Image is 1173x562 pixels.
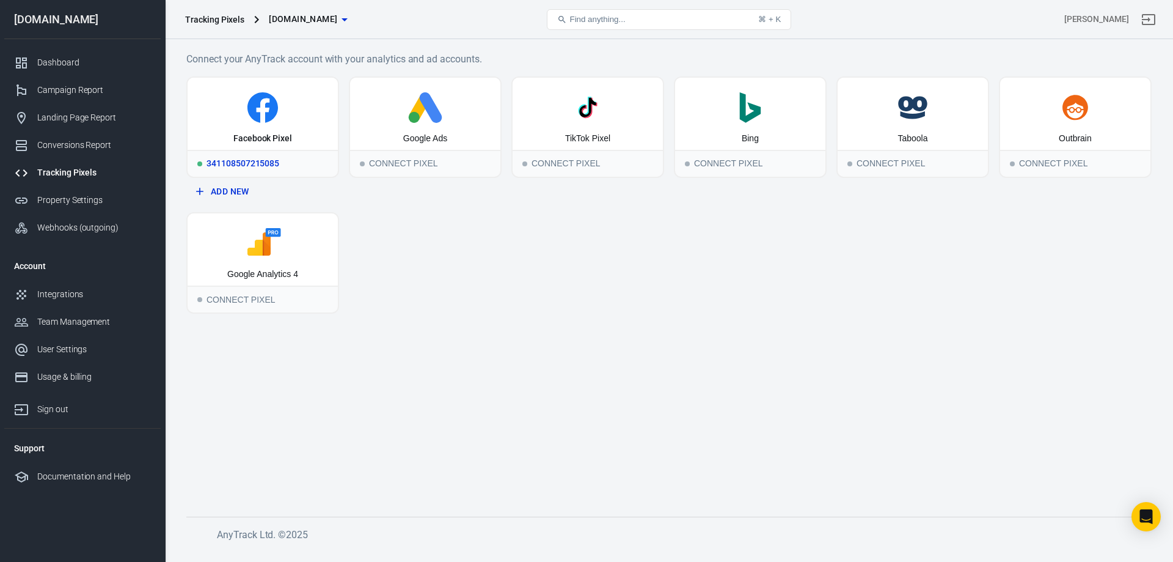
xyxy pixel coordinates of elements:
a: Property Settings [4,187,161,214]
button: Find anything...⌘ + K [547,9,791,30]
span: Connect Pixel [197,297,202,302]
span: Find anything... [569,15,625,24]
h6: AnyTrack Ltd. © 2025 [217,527,1133,542]
a: Team Management [4,308,161,336]
div: Campaign Report [37,84,151,97]
div: Connect Pixel [838,150,988,177]
li: Account [4,251,161,281]
div: Facebook Pixel [233,133,292,145]
div: Tracking Pixels [37,166,151,179]
button: BingConnect PixelConnect Pixel [674,76,827,178]
div: Outbrain [1059,133,1092,145]
div: User Settings [37,343,151,356]
a: Webhooks (outgoing) [4,214,161,242]
div: Google Analytics 4 [227,268,298,281]
div: Property Settings [37,194,151,207]
span: Connect Pixel [360,161,365,166]
button: TaboolaConnect PixelConnect Pixel [836,76,989,178]
span: Connect Pixel [685,161,690,166]
button: Google AdsConnect PixelConnect Pixel [349,76,502,178]
div: 341108507215085 [188,150,338,177]
button: [DOMAIN_NAME] [264,8,352,31]
div: Integrations [37,288,151,301]
a: User Settings [4,336,161,363]
a: Integrations [4,281,161,308]
li: Support [4,434,161,463]
a: Sign out [1134,5,1163,34]
button: OutbrainConnect PixelConnect Pixel [999,76,1152,178]
h6: Connect your AnyTrack account with your analytics and ad accounts. [186,51,1152,67]
div: [DOMAIN_NAME] [4,14,161,25]
div: ⌘ + K [758,15,781,24]
div: Team Management [37,316,151,328]
div: Landing Page Report [37,111,151,124]
a: Conversions Report [4,131,161,159]
a: Tracking Pixels [4,159,161,187]
div: Connect Pixel [513,150,663,177]
div: Connect Pixel [1000,150,1150,177]
div: Sign out [37,403,151,416]
div: Open Intercom Messenger [1131,502,1161,531]
div: Usage & billing [37,371,151,383]
div: Conversions Report [37,139,151,152]
span: Connect Pixel [847,161,852,166]
button: Google Analytics 4Connect PixelConnect Pixel [186,212,339,314]
a: Sign out [4,391,161,423]
div: Google Ads [403,133,447,145]
span: sleepbetterinfo.com [269,12,337,27]
button: TikTok PixelConnect PixelConnect Pixel [511,76,664,178]
span: Connect Pixel [522,161,527,166]
div: TikTok Pixel [565,133,610,145]
a: Landing Page Report [4,104,161,131]
div: Bing [742,133,759,145]
div: Taboola [897,133,927,145]
div: Documentation and Help [37,470,151,483]
span: Running [197,161,202,166]
div: Connect Pixel [188,286,338,312]
span: Connect Pixel [1010,161,1015,166]
a: Campaign Report [4,76,161,104]
a: Facebook PixelRunning341108507215085 [186,76,339,178]
div: Connect Pixel [350,150,500,177]
div: Account id: ssz0EPfR [1064,13,1129,26]
a: Usage & billing [4,363,161,391]
div: Dashboard [37,56,151,69]
a: Dashboard [4,49,161,76]
button: Add New [191,180,334,203]
div: Tracking Pixels [185,13,244,26]
div: Webhooks (outgoing) [37,221,151,234]
div: Connect Pixel [675,150,825,177]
